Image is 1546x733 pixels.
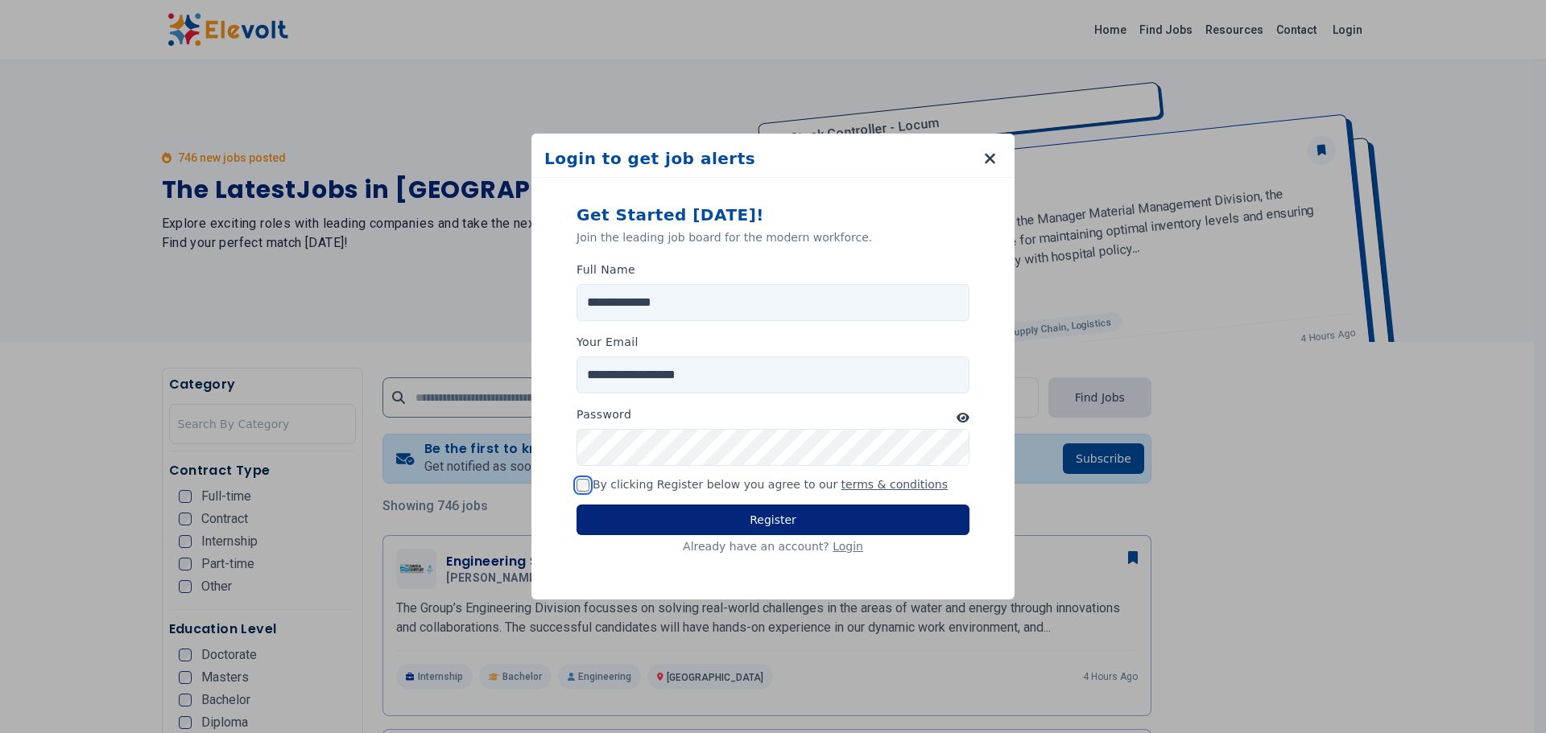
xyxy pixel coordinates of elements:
[577,479,589,492] input: By clicking Register below you agree to our terms & conditions
[577,229,969,245] p: Join the leading job board for the modern workforce.
[577,261,635,278] label: Full Name
[1465,656,1546,733] iframe: Chat Widget
[593,478,948,491] span: By clicking Register below you agree to our
[577,538,969,554] p: Already have an account?
[544,147,755,170] h2: Login to get job alerts
[577,406,631,422] label: Password
[833,538,863,554] button: Login
[577,334,639,350] label: Your Email
[841,478,948,491] a: terms & conditions
[577,504,969,535] button: Register
[577,204,969,226] h1: Get Started [DATE]!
